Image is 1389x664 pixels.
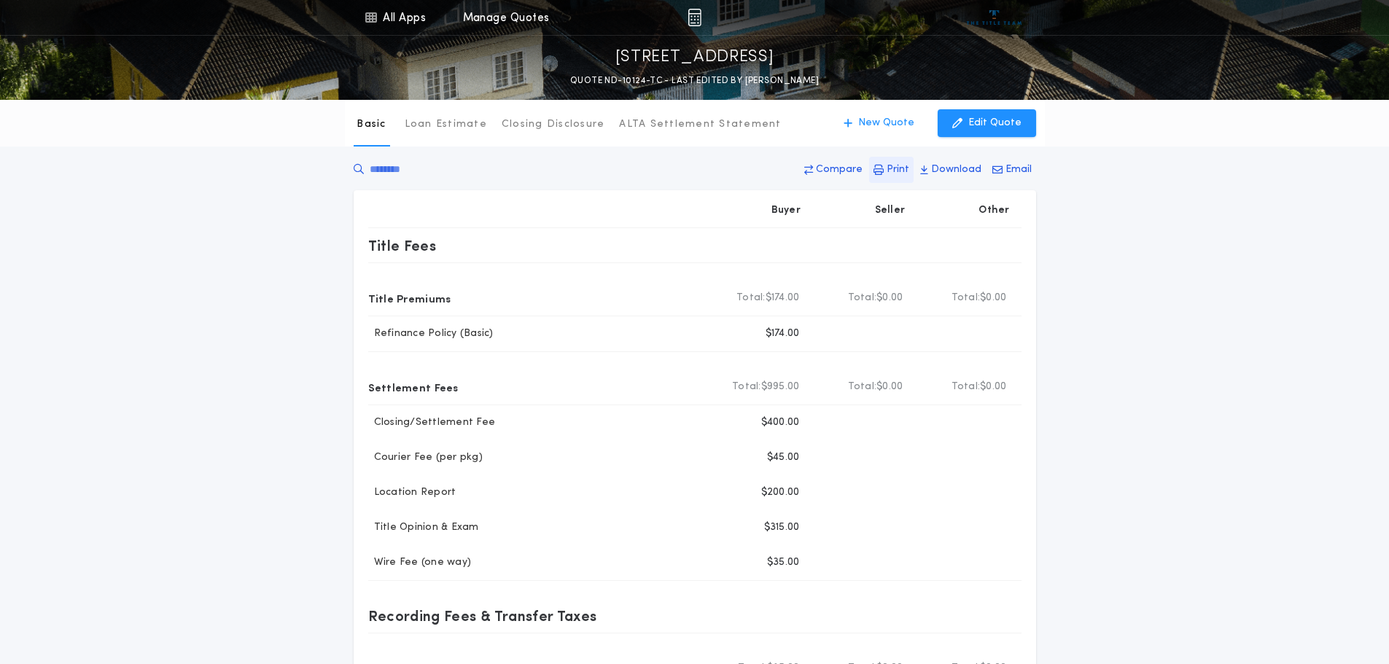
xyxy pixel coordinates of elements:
[502,117,605,132] p: Closing Disclosure
[988,157,1036,183] button: Email
[766,327,800,341] p: $174.00
[761,415,800,430] p: $400.00
[887,163,909,177] p: Print
[848,291,877,305] b: Total:
[368,234,437,257] p: Title Fees
[368,555,472,570] p: Wire Fee (one way)
[766,291,800,305] span: $174.00
[869,157,914,183] button: Print
[368,327,494,341] p: Refinance Policy (Basic)
[357,117,386,132] p: Basic
[615,46,774,69] p: [STREET_ADDRESS]
[858,116,914,130] p: New Quote
[1005,163,1032,177] p: Email
[368,485,456,500] p: Location Report
[761,380,800,394] span: $995.00
[732,380,761,394] b: Total:
[767,450,800,465] p: $45.00
[771,203,801,218] p: Buyer
[875,203,906,218] p: Seller
[876,380,903,394] span: $0.00
[368,520,479,535] p: Title Opinion & Exam
[931,163,981,177] p: Download
[816,163,863,177] p: Compare
[405,117,487,132] p: Loan Estimate
[368,604,597,628] p: Recording Fees & Transfer Taxes
[952,291,981,305] b: Total:
[800,157,867,183] button: Compare
[368,375,459,399] p: Settlement Fees
[980,291,1006,305] span: $0.00
[368,415,496,430] p: Closing/Settlement Fee
[570,74,819,88] p: QUOTE ND-10124-TC - LAST EDITED BY [PERSON_NAME]
[829,109,929,137] button: New Quote
[688,9,701,26] img: img
[736,291,766,305] b: Total:
[876,291,903,305] span: $0.00
[967,10,1022,25] img: vs-icon
[916,157,986,183] button: Download
[368,286,451,310] p: Title Premiums
[968,116,1022,130] p: Edit Quote
[619,117,781,132] p: ALTA Settlement Statement
[938,109,1036,137] button: Edit Quote
[764,520,800,535] p: $315.00
[761,485,800,500] p: $200.00
[767,555,800,570] p: $35.00
[952,380,981,394] b: Total:
[980,380,1006,394] span: $0.00
[978,203,1009,218] p: Other
[368,450,483,465] p: Courier Fee (per pkg)
[848,380,877,394] b: Total:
